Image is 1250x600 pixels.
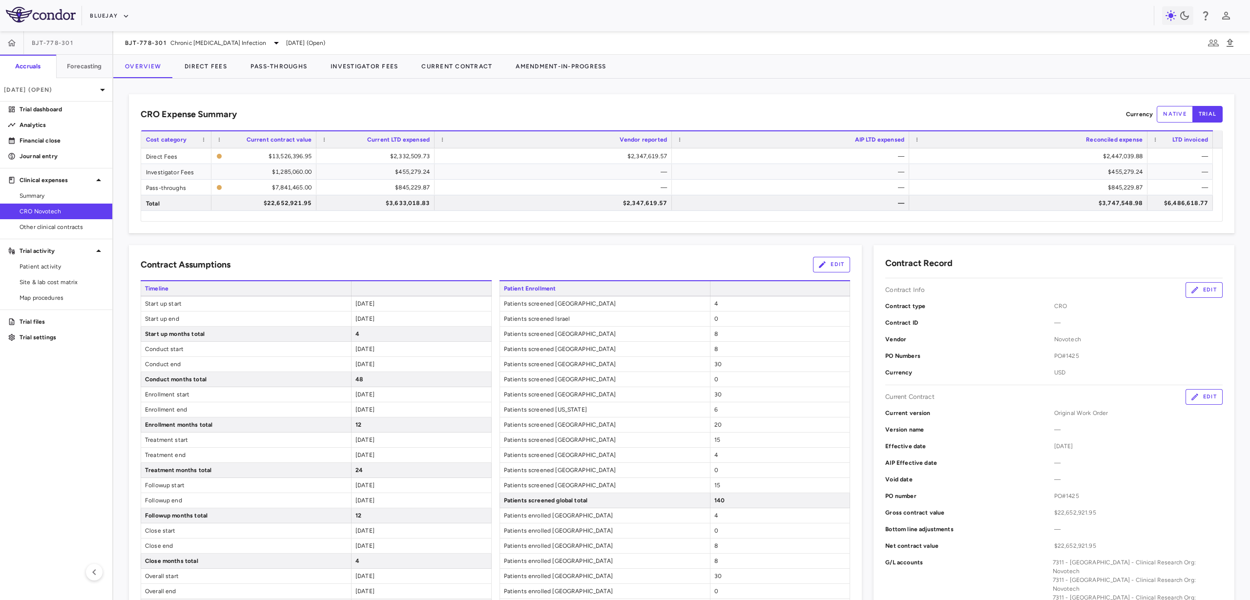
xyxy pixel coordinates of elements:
span: Patients screened [GEOGRAPHIC_DATA] [500,357,710,372]
span: 0 [714,467,718,474]
span: [DATE] [355,315,375,322]
p: Void date [885,475,1054,484]
p: Currency [1126,110,1153,119]
span: [DATE] [355,588,375,595]
span: PO#1425 [1054,492,1223,500]
span: [DATE] [1054,442,1223,451]
span: [DATE] [355,497,375,504]
span: Patients enrolled [GEOGRAPHIC_DATA] [500,569,710,583]
p: Contract ID [885,318,1054,327]
p: Journal entry [20,152,104,161]
p: PO Numbers [885,352,1054,360]
span: 30 [714,573,722,579]
div: $6,486,618.77 [1156,195,1208,211]
span: 6 [714,406,718,413]
span: 4 [355,331,359,337]
span: $22,652,921.95 [1054,508,1223,517]
button: Overview [113,55,173,78]
span: 15 [714,482,720,489]
h6: Accruals [15,62,41,71]
div: — [1156,164,1208,180]
button: Direct Fees [173,55,239,78]
span: The contract record and uploaded budget values do not match. Please review the contract record an... [216,180,312,194]
p: Contract Info [885,286,925,294]
span: [DATE] [355,406,375,413]
span: Enrollment end [141,402,351,417]
span: Conduct months total [141,372,351,387]
span: Close start [141,523,351,538]
span: Other clinical contracts [20,223,104,231]
span: Patients enrolled [GEOGRAPHIC_DATA] [500,508,710,523]
span: 8 [714,331,718,337]
span: Followup end [141,493,351,508]
span: Patients screened [GEOGRAPHIC_DATA] [500,327,710,341]
span: Cost category [146,136,187,143]
span: [DATE] [355,527,375,534]
span: Close end [141,538,351,553]
span: Patients screened [GEOGRAPHIC_DATA] [500,433,710,447]
h6: Contract Assumptions [141,258,230,271]
span: Treatment start [141,433,351,447]
span: The contract record and uploaded budget values do not match. Please review the contract record an... [216,149,312,163]
span: USD [1054,368,1223,377]
span: CRO [1054,302,1223,310]
p: Analytics [20,121,104,129]
div: 7311 - [GEOGRAPHIC_DATA] - Clinical Research Org: Novotech [1053,576,1223,593]
span: Patient Enrollment [500,281,710,296]
span: Conduct start [141,342,351,356]
div: — [443,164,667,180]
span: BJT-778-301 [32,39,73,47]
span: Patients screened [GEOGRAPHIC_DATA] [500,448,710,462]
span: 8 [714,346,718,352]
span: Patients enrolled [GEOGRAPHIC_DATA] [500,554,710,568]
span: Overall end [141,584,351,599]
span: Patients screened [GEOGRAPHIC_DATA] [500,372,710,387]
span: — [1054,425,1223,434]
span: Patients screened [GEOGRAPHIC_DATA] [500,463,710,477]
p: Trial activity [20,247,93,255]
div: $455,279.24 [325,164,430,180]
span: 4 [355,558,359,564]
span: 0 [714,376,718,383]
span: Patients enrolled [GEOGRAPHIC_DATA] [500,523,710,538]
span: 8 [714,558,718,564]
span: Conduct end [141,357,351,372]
span: Close months total [141,554,351,568]
span: 15 [714,436,720,443]
span: Treatment months total [141,463,351,477]
span: 20 [714,421,722,428]
p: Current Contract [885,393,934,401]
span: 24 [355,467,363,474]
span: Start up start [141,296,351,311]
button: native [1157,106,1193,123]
span: $22,652,921.95 [1054,541,1223,550]
span: 12 [355,421,361,428]
span: 4 [714,512,718,519]
span: Enrollment months total [141,417,351,432]
span: 0 [714,315,718,322]
span: Enrollment start [141,387,351,402]
span: Patients screened [GEOGRAPHIC_DATA] [500,478,710,493]
span: Followup months total [141,508,351,523]
div: $455,279.24 [918,164,1143,180]
span: [DATE] [355,346,375,352]
div: $7,841,465.00 [226,180,312,195]
div: — [1156,148,1208,164]
span: 30 [714,391,722,398]
span: [DATE] (Open) [286,39,326,47]
span: Start up end [141,311,351,326]
div: $2,347,619.57 [443,148,667,164]
p: Contract type [885,302,1054,310]
div: 7311 - [GEOGRAPHIC_DATA] - Clinical Research Org: Novotech [1053,558,1223,576]
span: Followup start [141,478,351,493]
div: Total [141,195,211,210]
button: Bluejay [90,8,129,24]
button: Amendment-In-Progress [504,55,618,78]
span: Reconciled expense [1086,136,1143,143]
span: 140 [714,497,725,504]
p: Current version [885,409,1054,417]
div: — [1156,180,1208,195]
button: trial [1192,106,1223,123]
span: [DATE] [355,542,375,549]
p: AIP Effective date [885,458,1054,467]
